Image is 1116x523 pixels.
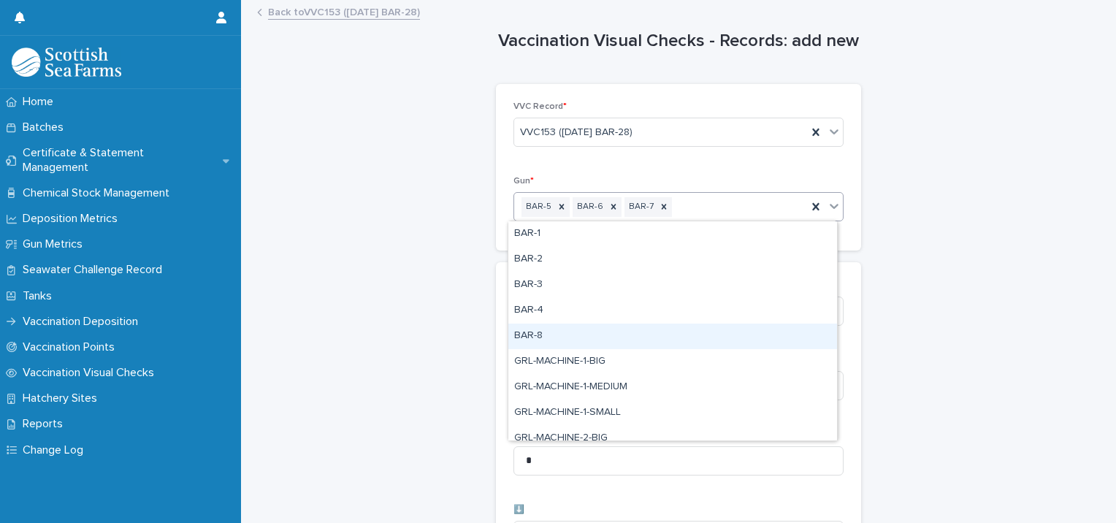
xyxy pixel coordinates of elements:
p: Reports [17,417,74,431]
div: BAR-8 [508,324,837,349]
div: GRL-MACHINE-1-BIG [508,349,837,375]
p: Certificate & Statement Management [17,146,223,174]
div: BAR-7 [624,197,656,217]
p: Seawater Challenge Record [17,263,174,277]
p: Deposition Metrics [17,212,129,226]
p: Vaccination Visual Checks [17,366,166,380]
div: BAR-1 [508,221,837,247]
p: Tanks [17,289,64,303]
p: Batches [17,121,75,134]
span: VVC Record [513,102,567,111]
p: Gun Metrics [17,237,94,251]
a: Back toVVC153 ([DATE] BAR-28) [268,3,420,20]
span: VVC153 ([DATE] BAR-28) [520,125,632,140]
p: Chemical Stock Management [17,186,181,200]
div: GRL-MACHINE-1-MEDIUM [508,375,837,400]
div: GRL-MACHINE-2-BIG [508,426,837,451]
div: BAR-2 [508,247,837,272]
p: Hatchery Sites [17,392,109,405]
p: Change Log [17,443,95,457]
p: Home [17,95,65,109]
span: ⬇️ [513,505,524,514]
div: BAR-6 [573,197,605,217]
h1: Vaccination Visual Checks - Records: add new [496,31,861,52]
div: BAR-5 [521,197,554,217]
div: BAR-3 [508,272,837,298]
div: GRL-MACHINE-1-SMALL [508,400,837,426]
div: BAR-4 [508,298,837,324]
img: uOABhIYSsOPhGJQdTwEw [12,47,121,77]
p: Vaccination Points [17,340,126,354]
p: Vaccination Deposition [17,315,150,329]
span: Gun [513,177,534,186]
